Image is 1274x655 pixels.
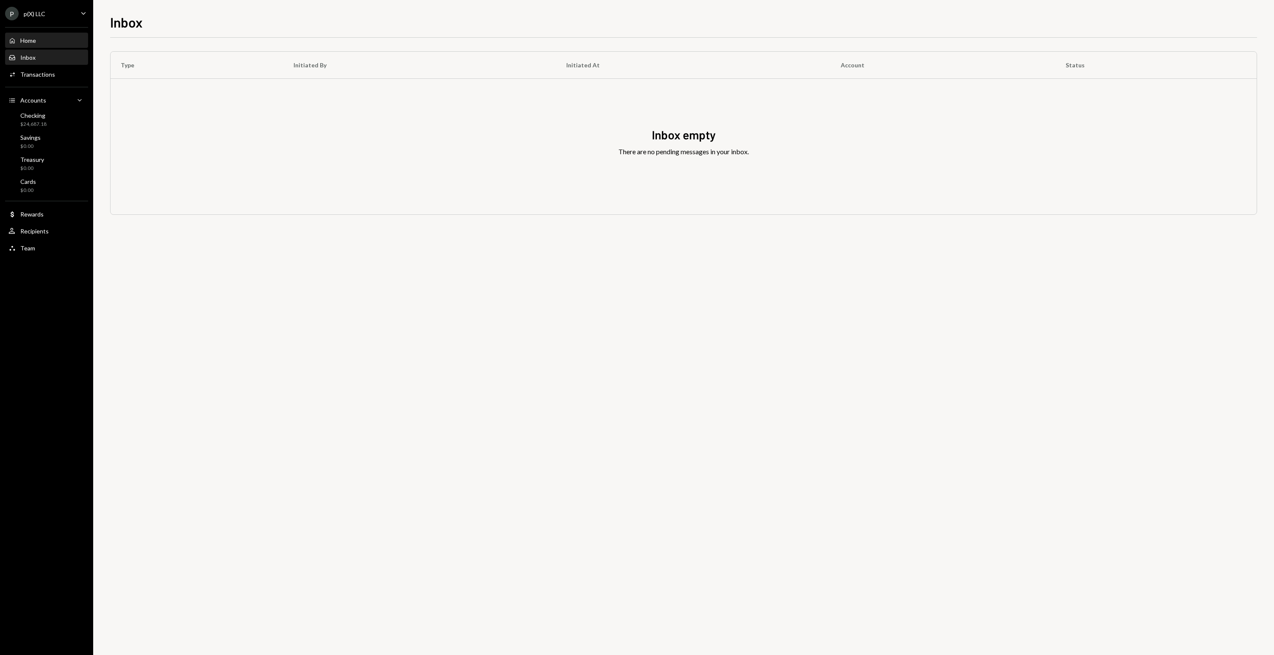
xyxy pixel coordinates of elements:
div: $0.00 [20,165,44,172]
div: $0.00 [20,143,41,150]
th: Type [111,52,283,79]
div: Team [20,244,35,252]
a: Cards$0.00 [5,175,88,196]
div: Transactions [20,71,55,78]
div: Savings [20,134,41,141]
div: Inbox empty [652,127,716,143]
a: Savings$0.00 [5,131,88,152]
a: Recipients [5,223,88,239]
div: Recipients [20,228,49,235]
th: Initiated At [556,52,831,79]
a: Transactions [5,67,88,82]
div: p(X) LLC [24,10,45,17]
div: Rewards [20,211,44,218]
th: Initiated By [283,52,556,79]
div: Inbox [20,54,36,61]
div: Cards [20,178,36,185]
div: $0.00 [20,187,36,194]
th: Account [831,52,1055,79]
a: Rewards [5,206,88,222]
div: There are no pending messages in your inbox. [618,147,749,157]
h1: Inbox [110,14,143,31]
th: Status [1055,52,1257,79]
div: Home [20,37,36,44]
a: Checking$24,687.18 [5,109,88,130]
div: Accounts [20,97,46,104]
div: Treasury [20,156,44,163]
a: Home [5,33,88,48]
div: P [5,7,19,20]
div: $24,687.18 [20,121,47,128]
a: Treasury$0.00 [5,153,88,174]
div: Checking [20,112,47,119]
a: Team [5,240,88,255]
a: Inbox [5,50,88,65]
a: Accounts [5,92,88,108]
